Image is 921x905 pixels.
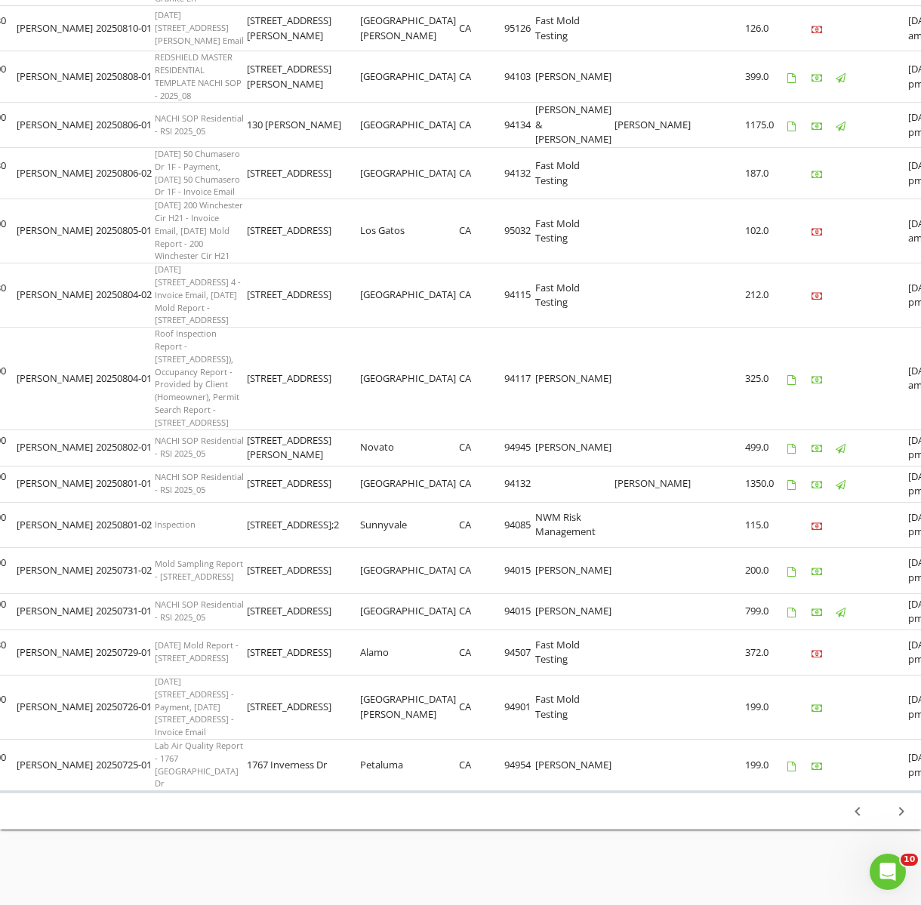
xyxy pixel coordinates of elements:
[247,629,360,676] td: [STREET_ADDRESS]
[504,103,535,148] td: 94134
[247,147,360,199] td: [STREET_ADDRESS]
[535,739,615,790] td: [PERSON_NAME]
[360,429,459,466] td: Novato
[745,328,787,429] td: 325.0
[155,263,241,325] span: [DATE] [STREET_ADDRESS] 4 - Invoice Email, [DATE] Mold Report - [STREET_ADDRESS]
[17,263,96,328] td: [PERSON_NAME]
[247,328,360,429] td: [STREET_ADDRESS]
[155,471,244,495] span: NACHI SOP Residential - RSI 2025_05
[535,199,615,263] td: Fast Mold Testing
[504,429,535,466] td: 94945
[247,51,360,103] td: [STREET_ADDRESS][PERSON_NAME]
[96,199,155,263] td: 20250805-01
[17,5,96,51] td: [PERSON_NAME]
[360,199,459,263] td: Los Gatos
[247,548,360,594] td: [STREET_ADDRESS]
[96,629,155,676] td: 20250729-01
[745,593,787,629] td: 799.0
[535,263,615,328] td: Fast Mold Testing
[155,148,240,197] span: [DATE] 50 Chumasero Dr 1F - Payment, [DATE] 50 Chumasero Dr 1F - Invoice Email
[459,676,504,740] td: CA
[155,112,244,137] span: NACHI SOP Residential - RSI 2025_05
[892,802,910,820] i: chevron_right
[155,435,244,459] span: NACHI SOP Residential - RSI 2025_05
[459,502,504,548] td: CA
[844,798,871,825] button: Previous page
[17,147,96,199] td: [PERSON_NAME]
[155,328,239,428] span: Roof Inspection Report - [STREET_ADDRESS]), Occupancy Report - Provided by Client (Homeowner), Pe...
[504,502,535,548] td: 94085
[870,854,906,890] iframe: Intercom live chat
[459,548,504,594] td: CA
[535,51,615,103] td: [PERSON_NAME]
[504,199,535,263] td: 95032
[247,263,360,328] td: [STREET_ADDRESS]
[459,328,504,429] td: CA
[17,103,96,148] td: [PERSON_NAME]
[155,51,242,100] span: REDSHIELD MASTER RESIDENTIAL TEMPLATE NACHI SOP - 2025_08
[504,51,535,103] td: 94103
[535,548,615,594] td: [PERSON_NAME]
[745,103,787,148] td: 1175.0
[96,263,155,328] td: 20250804-02
[96,147,155,199] td: 20250806-02
[459,51,504,103] td: CA
[745,548,787,594] td: 200.0
[360,502,459,548] td: Sunnyvale
[17,593,96,629] td: [PERSON_NAME]
[155,639,239,663] span: [DATE] Mold Report - [STREET_ADDRESS]
[888,798,915,825] button: Next page
[17,429,96,466] td: [PERSON_NAME]
[17,739,96,790] td: [PERSON_NAME]
[745,5,787,51] td: 126.0
[459,466,504,502] td: CA
[459,199,504,263] td: CA
[155,199,243,261] span: [DATE] 200 Winchester Cir H21 - Invoice Email, [DATE] Mold Report - 200 Winchester Cir H21
[535,147,615,199] td: Fast Mold Testing
[849,802,867,820] i: chevron_left
[96,593,155,629] td: 20250731-01
[745,502,787,548] td: 115.0
[96,328,155,429] td: 20250804-01
[504,629,535,676] td: 94507
[360,103,459,148] td: [GEOGRAPHIC_DATA]
[96,429,155,466] td: 20250802-01
[360,263,459,328] td: [GEOGRAPHIC_DATA]
[155,9,244,46] span: [DATE] [STREET_ADDRESS][PERSON_NAME] Email
[17,676,96,740] td: [PERSON_NAME]
[360,328,459,429] td: [GEOGRAPHIC_DATA]
[504,593,535,629] td: 94015
[155,676,234,737] span: [DATE] [STREET_ADDRESS] - Payment, [DATE] [STREET_ADDRESS] - Invoice Email
[96,739,155,790] td: 20250725-01
[504,328,535,429] td: 94117
[360,548,459,594] td: [GEOGRAPHIC_DATA]
[745,263,787,328] td: 212.0
[459,629,504,676] td: CA
[247,429,360,466] td: [STREET_ADDRESS][PERSON_NAME]
[459,263,504,328] td: CA
[901,854,918,866] span: 10
[155,519,196,530] span: Inspection
[360,5,459,51] td: [GEOGRAPHIC_DATA][PERSON_NAME]
[17,502,96,548] td: [PERSON_NAME]
[360,593,459,629] td: [GEOGRAPHIC_DATA]
[360,629,459,676] td: Alamo
[504,263,535,328] td: 94115
[615,103,694,148] td: [PERSON_NAME]
[504,466,535,502] td: 94132
[247,739,360,790] td: 1767 Inverness Dr
[535,5,615,51] td: Fast Mold Testing
[459,103,504,148] td: CA
[535,429,615,466] td: [PERSON_NAME]
[535,103,615,148] td: [PERSON_NAME] & [PERSON_NAME]
[615,466,694,502] td: [PERSON_NAME]
[360,147,459,199] td: [GEOGRAPHIC_DATA]
[745,739,787,790] td: 199.0
[504,147,535,199] td: 94132
[745,629,787,676] td: 372.0
[459,593,504,629] td: CA
[360,739,459,790] td: Petaluma
[17,629,96,676] td: [PERSON_NAME]
[745,676,787,740] td: 199.0
[247,5,360,51] td: [STREET_ADDRESS][PERSON_NAME]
